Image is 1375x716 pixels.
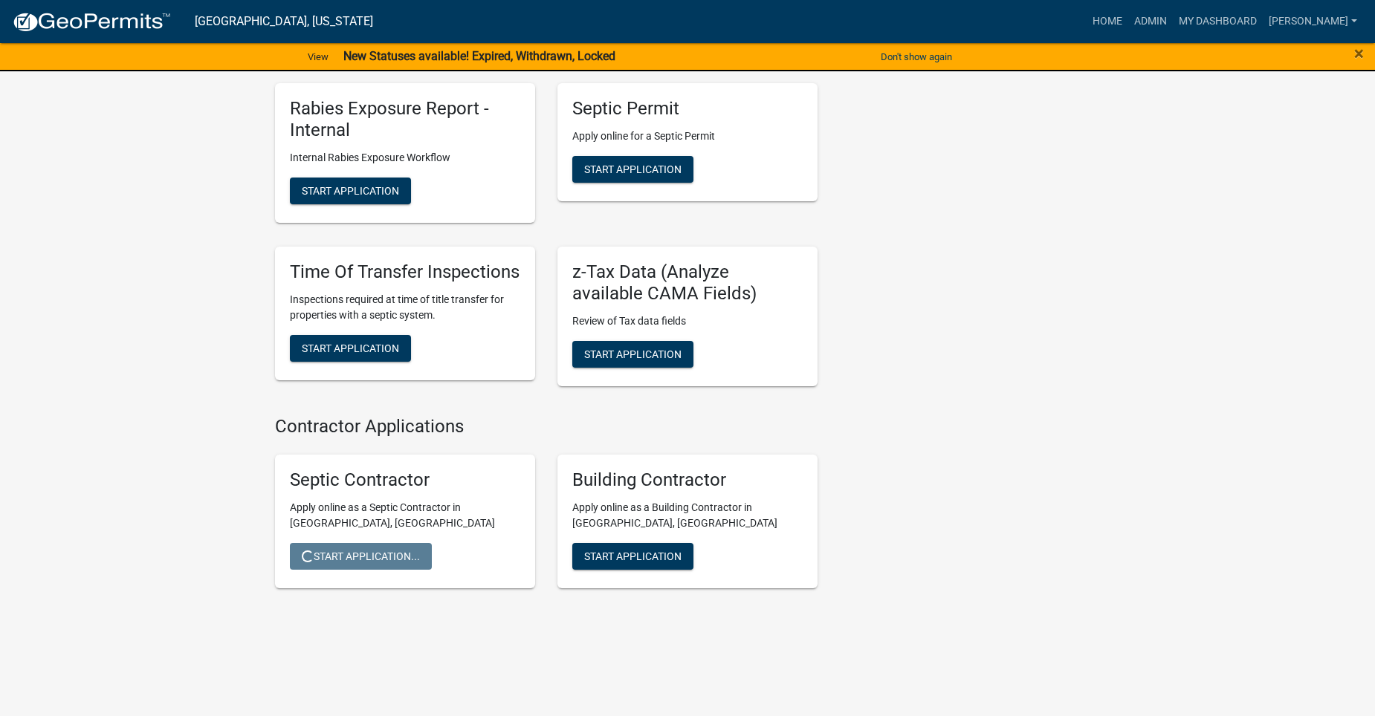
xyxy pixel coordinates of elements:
[290,292,520,323] p: Inspections required at time of title transfer for properties with a septic system.
[302,342,399,354] span: Start Application
[290,500,520,531] p: Apply online as a Septic Contractor in [GEOGRAPHIC_DATA], [GEOGRAPHIC_DATA]
[290,543,432,570] button: Start Application...
[275,416,818,601] wm-workflow-list-section: Contractor Applications
[290,150,520,166] p: Internal Rabies Exposure Workflow
[290,98,520,141] h5: Rabies Exposure Report - Internal
[1354,45,1364,62] button: Close
[572,98,803,120] h5: Septic Permit
[290,261,520,283] h5: Time Of Transfer Inspections
[290,178,411,204] button: Start Application
[584,163,682,175] span: Start Application
[290,469,520,491] h5: Septic Contractor
[584,550,682,562] span: Start Application
[572,341,693,368] button: Start Application
[302,185,399,197] span: Start Application
[302,550,420,562] span: Start Application...
[1128,7,1173,36] a: Admin
[572,469,803,491] h5: Building Contractor
[572,128,803,144] p: Apply online for a Septic Permit
[572,500,803,531] p: Apply online as a Building Contractor in [GEOGRAPHIC_DATA], [GEOGRAPHIC_DATA]
[572,261,803,305] h5: z-Tax Data (Analyze available CAMA Fields)
[1173,7,1263,36] a: My Dashboard
[195,9,373,34] a: [GEOGRAPHIC_DATA], [US_STATE]
[1263,7,1363,36] a: [PERSON_NAME]
[1087,7,1128,36] a: Home
[572,543,693,570] button: Start Application
[275,416,818,437] h4: Contractor Applications
[343,49,615,63] strong: New Statuses available! Expired, Withdrawn, Locked
[572,156,693,183] button: Start Application
[302,45,334,69] a: View
[290,335,411,362] button: Start Application
[1354,43,1364,64] span: ×
[875,45,958,69] button: Don't show again
[584,348,682,359] span: Start Application
[572,313,803,329] p: Review of Tax data fields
